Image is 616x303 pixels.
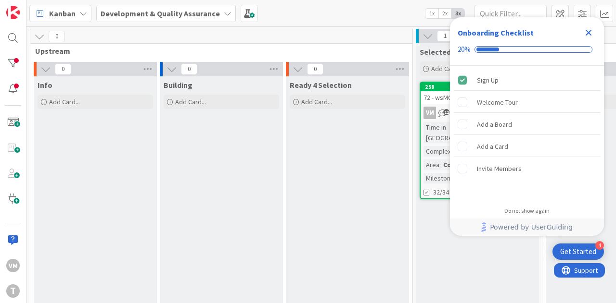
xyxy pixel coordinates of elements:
[475,5,547,22] input: Quick Filter...
[423,107,436,119] div: VM
[595,241,604,250] div: 4
[450,218,604,236] div: Footer
[451,9,464,18] span: 3x
[458,45,471,54] div: 20%
[6,284,20,298] div: T
[6,6,20,19] img: Visit kanbanzone.com
[301,97,332,106] span: Add Card...
[490,221,573,233] span: Powered by UserGuiding
[504,207,550,215] div: Do not show again
[175,97,206,106] span: Add Card...
[477,163,522,174] div: Invite Members
[438,9,451,18] span: 2x
[181,63,197,75] span: 0
[49,31,65,42] span: 0
[477,74,499,86] div: Sign Up
[439,159,441,170] span: :
[458,27,534,38] div: Onboarding Checklist
[454,92,600,113] div: Welcome Tour is incomplete.
[441,159,533,170] div: Comuns - [PERSON_NAME]...
[420,47,451,57] span: Selected
[425,9,438,18] span: 1x
[433,187,449,197] span: 32/34
[581,25,596,40] div: Close Checklist
[477,97,518,108] div: Welcome Tour
[454,70,600,91] div: Sign Up is complete.
[458,45,596,54] div: Checklist progress: 20%
[443,109,449,115] span: 11
[450,17,604,236] div: Checklist Container
[454,158,600,179] div: Invite Members is incomplete.
[454,136,600,157] div: Add a Card is incomplete.
[101,9,220,18] b: Development & Quality Assurance
[455,218,599,236] a: Powered by UserGuiding
[425,84,534,90] div: 258
[421,91,534,104] div: 72 - wsMCRecebeRespostaSMS
[431,64,462,73] span: Add Card...
[290,80,352,90] span: Ready 4 Selection
[421,83,534,91] div: 258
[437,30,453,42] span: 1
[423,146,467,157] div: Complexidade
[477,141,508,152] div: Add a Card
[307,63,323,75] span: 0
[477,119,512,130] div: Add a Board
[423,173,454,183] div: Milestone
[421,107,534,119] div: VM
[423,159,439,170] div: Area
[421,83,534,104] div: 25872 - wsMCRecebeRespostaSMS
[55,63,71,75] span: 0
[35,46,400,56] span: Upstream
[20,1,44,13] span: Support
[49,8,76,19] span: Kanban
[560,247,596,256] div: Get Started
[38,80,52,90] span: Info
[423,122,491,143] div: Time in [GEOGRAPHIC_DATA]
[164,80,192,90] span: Building
[6,259,20,272] div: VM
[49,97,80,106] span: Add Card...
[450,66,604,201] div: Checklist items
[454,114,600,135] div: Add a Board is incomplete.
[552,243,604,260] div: Open Get Started checklist, remaining modules: 4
